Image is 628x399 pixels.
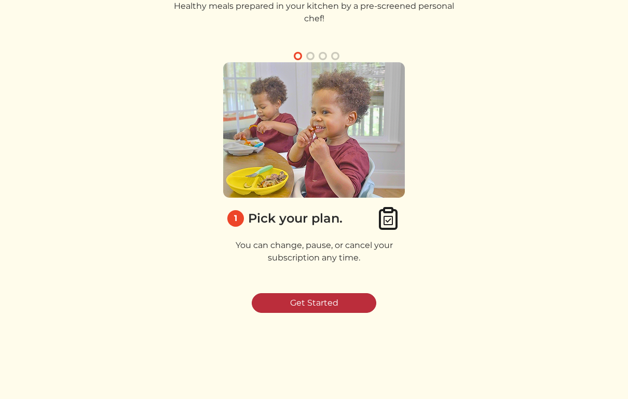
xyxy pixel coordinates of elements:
[227,210,244,227] div: 1
[252,293,376,313] a: Get Started
[223,62,405,198] img: 1_pick_plan-58eb60cc534f7a7539062c92543540e51162102f37796608976bb4e513d204c1.png
[223,239,405,264] p: You can change, pause, or cancel your subscription any time.
[376,206,401,231] img: clipboard_check-4e1afea9aecc1d71a83bd71232cd3fbb8e4b41c90a1eb376bae1e516b9241f3c.svg
[248,209,343,228] div: Pick your plan.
